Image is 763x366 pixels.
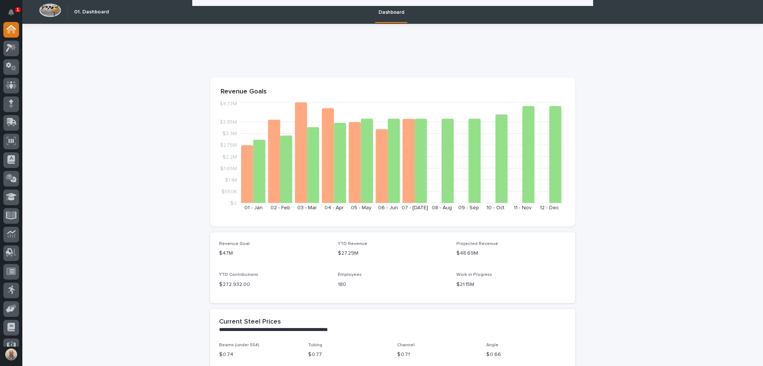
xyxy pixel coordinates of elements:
tspan: $3.85M [219,120,237,125]
tspan: $3.3M [222,131,237,136]
span: Work in Progress [456,273,492,277]
span: Beams (under 55#) [219,343,259,347]
text: 10 - Oct [487,205,504,210]
text: 06 - Jun [378,205,398,210]
p: $48.69M [456,249,566,257]
text: 11 - Nov [514,205,532,210]
tspan: $0 [230,201,237,206]
text: 03 - Mar [297,205,317,210]
tspan: $550K [221,189,237,194]
p: $ 0.74 [219,351,299,359]
text: 07 - [DATE] [402,205,428,210]
p: $ 0.66 [486,351,566,359]
span: Channel [397,343,415,347]
text: 01 - Jan [244,205,263,210]
button: Notifications [3,4,19,20]
p: Revenue Goals [221,88,565,96]
span: YTD Revenue [338,242,367,246]
tspan: $4.77M [219,101,237,106]
text: 12 - Dec [540,205,559,210]
span: Tubing [308,343,322,347]
text: 05 - May [351,205,371,210]
tspan: $1.1M [225,177,237,182]
text: 09 - Sep [458,205,479,210]
span: Projected Revenue [456,242,498,246]
p: $ 0.71 [397,351,477,359]
span: Revenue Goal [219,242,250,246]
p: $27.29M [338,249,448,257]
p: $ 272,932.00 [219,281,329,289]
p: $ 0.77 [308,351,388,359]
button: users-avatar [3,347,19,362]
tspan: $2.75M [220,143,237,148]
img: Workspace Logo [39,3,61,17]
h2: Current Steel Prices [219,318,281,326]
text: 02 - Feb [270,205,290,210]
text: 08 - Aug [432,205,452,210]
span: YTD Contributions [219,273,258,277]
span: Employees [338,273,362,277]
p: $21.15M [456,281,566,289]
p: 180 [338,281,448,289]
div: Notifications1 [9,9,19,21]
p: $47M [219,249,329,257]
p: 1 [16,7,19,12]
text: 04 - Apr [324,205,344,210]
span: Angle [486,343,498,347]
tspan: $1.65M [220,166,237,171]
h2: 01. Dashboard [74,9,109,15]
tspan: $2.2M [222,154,237,159]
